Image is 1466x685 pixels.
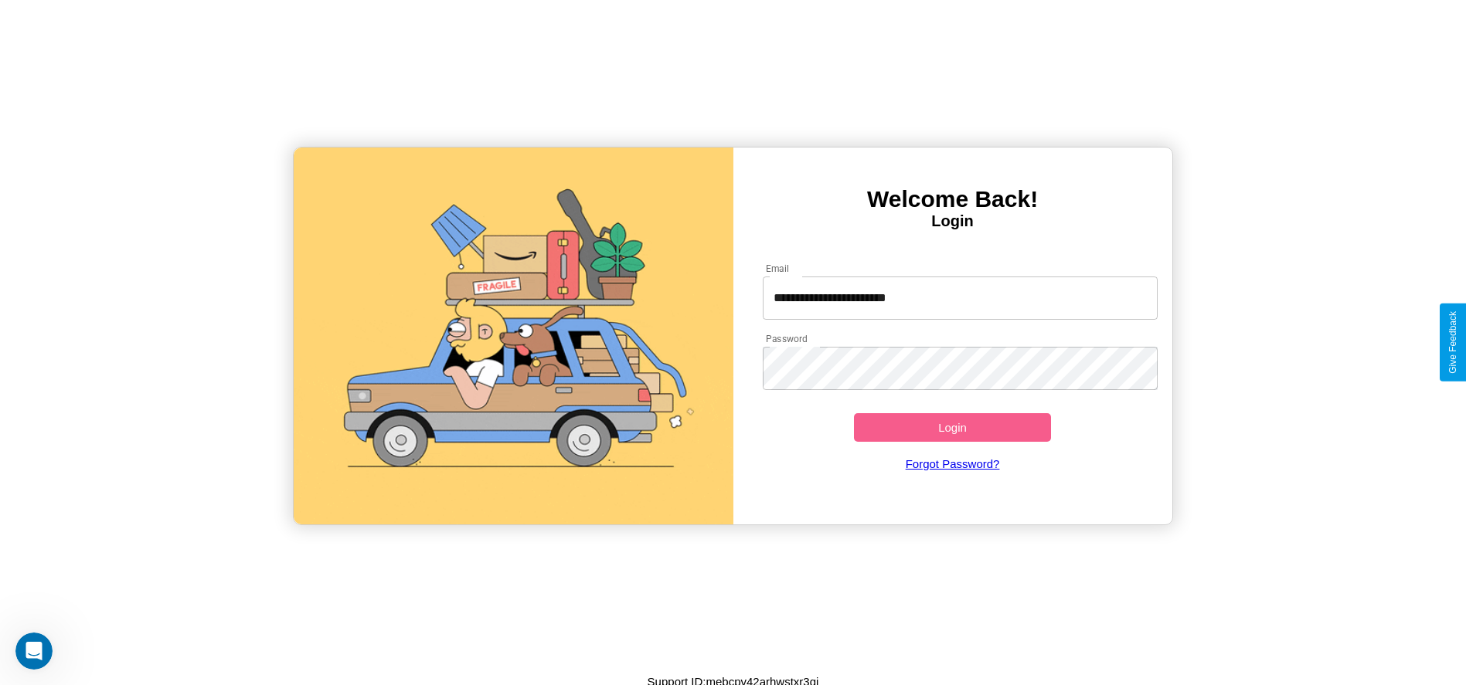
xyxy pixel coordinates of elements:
button: Login [854,413,1052,442]
a: Forgot Password? [755,442,1150,486]
label: Password [766,332,807,345]
h4: Login [733,212,1172,230]
img: gif [294,148,733,524]
iframe: Intercom live chat [15,632,53,670]
label: Email [766,262,790,275]
div: Give Feedback [1447,311,1458,374]
h3: Welcome Back! [733,186,1172,212]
